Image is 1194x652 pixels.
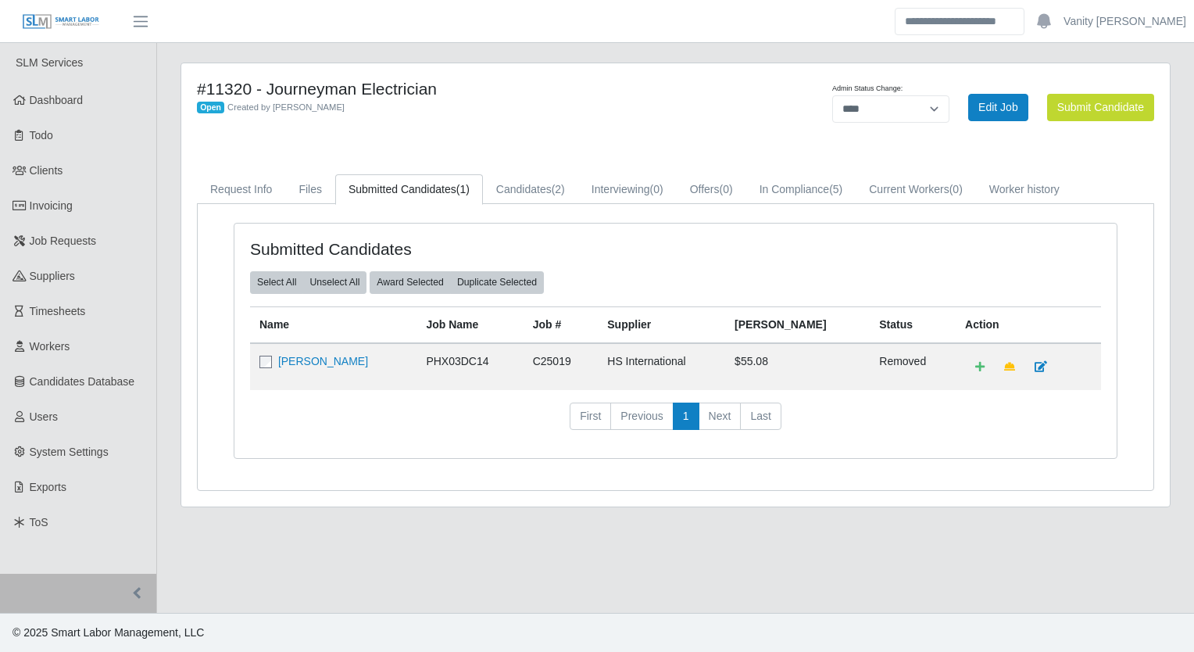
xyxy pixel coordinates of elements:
button: Duplicate Selected [450,271,544,293]
span: Open [197,102,224,114]
span: Dashboard [30,94,84,106]
span: (2) [552,183,565,195]
span: Suppliers [30,270,75,282]
a: Edit Job [968,94,1028,121]
span: Candidates Database [30,375,135,388]
a: Current Workers [856,174,976,205]
a: 1 [673,403,699,431]
span: Timesheets [30,305,86,317]
th: Job # [524,306,599,343]
th: [PERSON_NAME] [725,306,870,343]
td: C25019 [524,343,599,390]
a: Add Default Cost Code [965,353,995,381]
a: In Compliance [746,174,856,205]
span: Users [30,410,59,423]
button: Select All [250,271,303,293]
th: Action [956,306,1101,343]
span: (1) [456,183,470,195]
span: (5) [829,183,842,195]
span: Todo [30,129,53,142]
a: Submitted Candidates [335,174,483,205]
th: Status [870,306,956,343]
span: Workers [30,340,70,353]
span: © 2025 Smart Labor Management, LLC [13,626,204,639]
span: Job Requests [30,235,97,247]
a: Candidates [483,174,578,205]
input: Search [895,8,1024,35]
a: [PERSON_NAME] [278,355,368,367]
span: Exports [30,481,66,493]
a: Vanity [PERSON_NAME] [1064,13,1186,30]
span: Invoicing [30,199,73,212]
button: Unselect All [302,271,366,293]
span: (0) [949,183,963,195]
h4: #11320 - Journeyman Electrician [197,79,745,99]
span: (0) [650,183,663,195]
span: Created by [PERSON_NAME] [227,102,345,112]
nav: pagination [250,403,1101,443]
div: bulk actions [250,271,366,293]
td: $55.08 [725,343,870,390]
span: System Settings [30,446,109,458]
td: HS International [598,343,725,390]
button: Submit Candidate [1047,94,1154,121]
th: Job Name [416,306,523,343]
button: Award Selected [370,271,451,293]
span: (0) [720,183,733,195]
a: Interviewing [578,174,677,205]
a: Files [285,174,335,205]
td: PHX03DC14 [416,343,523,390]
td: removed [870,343,956,390]
h4: Submitted Candidates [250,239,591,259]
th: Supplier [598,306,725,343]
th: Name [250,306,416,343]
label: Admin Status Change: [832,84,903,95]
a: Worker history [976,174,1073,205]
div: bulk actions [370,271,544,293]
a: Offers [677,174,746,205]
a: Request Info [197,174,285,205]
span: Clients [30,164,63,177]
span: ToS [30,516,48,528]
a: Make Team Lead [994,353,1025,381]
img: SLM Logo [22,13,100,30]
span: SLM Services [16,56,83,69]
